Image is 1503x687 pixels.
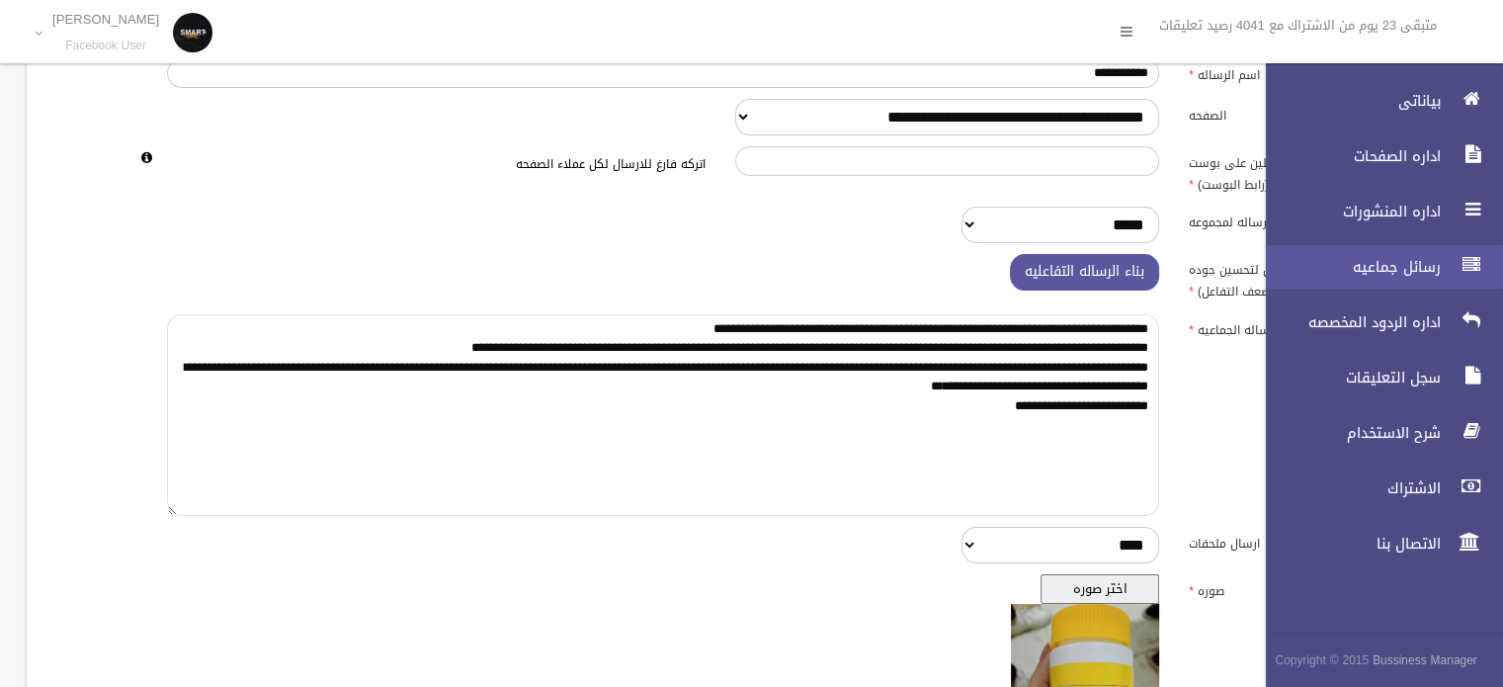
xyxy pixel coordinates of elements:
[52,39,159,53] small: Facebook User
[1249,134,1503,178] a: اداره الصفحات
[1249,91,1447,111] span: بياناتى
[1249,257,1447,277] span: رسائل جماعيه
[1275,649,1369,671] span: Copyright © 2015
[1249,190,1503,233] a: اداره المنشورات
[1249,478,1447,498] span: الاشتراك
[1249,202,1447,221] span: اداره المنشورات
[1249,411,1503,455] a: شرح الاستخدام
[167,158,706,171] h6: اتركه فارغ للارسال لكل عملاء الصفحه
[1174,314,1401,342] label: نص الرساله الجماعيه
[1249,301,1503,344] a: اداره الردود المخصصه
[1041,574,1159,604] button: اختر صوره
[1249,245,1503,289] a: رسائل جماعيه
[1174,254,1401,303] label: رساله تفاعليه (افضل لتحسين جوده الصفحه وتجنب حظر ضعف التفاعل)
[1249,79,1503,123] a: بياناتى
[1249,522,1503,565] a: الاتصال بنا
[52,12,159,27] p: [PERSON_NAME]
[1174,146,1401,196] label: ارسل للمتفاعلين على بوست محدد(رابط البوست)
[1174,99,1401,127] label: الصفحه
[1174,574,1401,602] label: صوره
[1249,534,1447,554] span: الاتصال بنا
[1174,527,1401,555] label: ارسال ملحقات
[1249,423,1447,443] span: شرح الاستخدام
[1249,356,1503,399] a: سجل التعليقات
[1249,368,1447,387] span: سجل التعليقات
[1249,312,1447,332] span: اداره الردود المخصصه
[1249,467,1503,510] a: الاشتراك
[1010,254,1159,291] button: بناء الرساله التفاعليه
[1249,146,1447,166] span: اداره الصفحات
[1174,207,1401,234] label: ارساله لمجموعه
[1373,649,1477,671] strong: Bussiness Manager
